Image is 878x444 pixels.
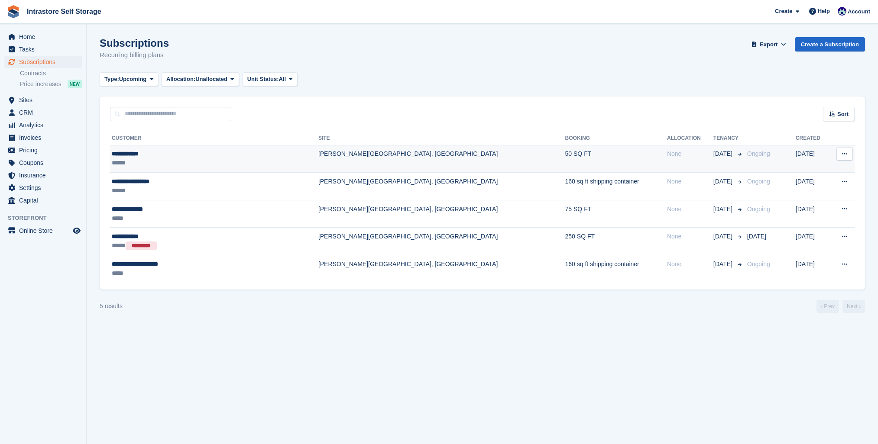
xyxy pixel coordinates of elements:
[796,145,830,173] td: [DATE]
[747,206,770,212] span: Ongoing
[119,75,147,84] span: Upcoming
[23,4,105,19] a: Intrastore Self Storage
[100,50,169,60] p: Recurring billing plans
[279,75,286,84] span: All
[104,75,119,84] span: Type:
[20,80,62,88] span: Price increases
[795,37,865,51] a: Create a Subscription
[4,94,82,106] a: menu
[318,173,565,200] td: [PERSON_NAME][GEOGRAPHIC_DATA], [GEOGRAPHIC_DATA]
[166,75,195,84] span: Allocation:
[20,69,82,77] a: Contracts
[19,194,71,206] span: Capital
[4,56,82,68] a: menu
[195,75,227,84] span: Unallocated
[110,132,318,145] th: Customer
[68,80,82,88] div: NEW
[565,255,667,283] td: 160 sq ft shipping container
[747,150,770,157] span: Ongoing
[7,5,20,18] img: stora-icon-8386f47178a22dfd0bd8f6a31ec36ba5ce8667c1dd55bd0f319d3a0aa187defe.svg
[4,182,82,194] a: menu
[243,72,298,87] button: Unit Status: All
[816,300,839,313] a: Previous
[4,225,82,237] a: menu
[4,132,82,144] a: menu
[4,119,82,131] a: menu
[19,56,71,68] span: Subscriptions
[747,261,770,267] span: Ongoing
[71,225,82,236] a: Preview store
[20,79,82,89] a: Price increases NEW
[667,149,713,158] div: None
[565,228,667,255] td: 250 SQ FT
[19,94,71,106] span: Sites
[713,132,744,145] th: Tenancy
[4,194,82,206] a: menu
[796,132,830,145] th: Created
[4,31,82,43] a: menu
[565,200,667,228] td: 75 SQ FT
[19,144,71,156] span: Pricing
[667,205,713,214] div: None
[19,43,71,55] span: Tasks
[815,300,867,313] nav: Page
[796,228,830,255] td: [DATE]
[8,214,86,222] span: Storefront
[100,302,123,311] div: 5 results
[713,177,734,186] span: [DATE]
[837,110,849,119] span: Sort
[162,72,239,87] button: Allocation: Unallocated
[747,233,766,240] span: [DATE]
[318,228,565,255] td: [PERSON_NAME][GEOGRAPHIC_DATA], [GEOGRAPHIC_DATA]
[750,37,788,51] button: Export
[565,132,667,145] th: Booking
[19,132,71,144] span: Invoices
[4,144,82,156] a: menu
[713,232,734,241] span: [DATE]
[713,149,734,158] span: [DATE]
[796,200,830,228] td: [DATE]
[848,7,870,16] span: Account
[247,75,279,84] span: Unit Status:
[775,7,792,16] span: Create
[760,40,778,49] span: Export
[667,232,713,241] div: None
[796,255,830,283] td: [DATE]
[19,182,71,194] span: Settings
[19,119,71,131] span: Analytics
[747,178,770,185] span: Ongoing
[667,260,713,269] div: None
[842,300,865,313] a: Next
[667,132,713,145] th: Allocation
[667,177,713,186] div: None
[100,37,169,49] h1: Subscriptions
[565,145,667,173] td: 50 SQ FT
[713,260,734,269] span: [DATE]
[19,169,71,181] span: Insurance
[318,200,565,228] td: [PERSON_NAME][GEOGRAPHIC_DATA], [GEOGRAPHIC_DATA]
[19,106,71,119] span: CRM
[713,205,734,214] span: [DATE]
[4,43,82,55] a: menu
[318,132,565,145] th: Site
[318,145,565,173] td: [PERSON_NAME][GEOGRAPHIC_DATA], [GEOGRAPHIC_DATA]
[796,173,830,200] td: [DATE]
[100,72,158,87] button: Type: Upcoming
[4,169,82,181] a: menu
[318,255,565,283] td: [PERSON_NAME][GEOGRAPHIC_DATA], [GEOGRAPHIC_DATA]
[19,225,71,237] span: Online Store
[565,173,667,200] td: 160 sq ft shipping container
[818,7,830,16] span: Help
[19,31,71,43] span: Home
[4,157,82,169] a: menu
[19,157,71,169] span: Coupons
[838,7,846,16] img: Mathew Tremewan
[4,106,82,119] a: menu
